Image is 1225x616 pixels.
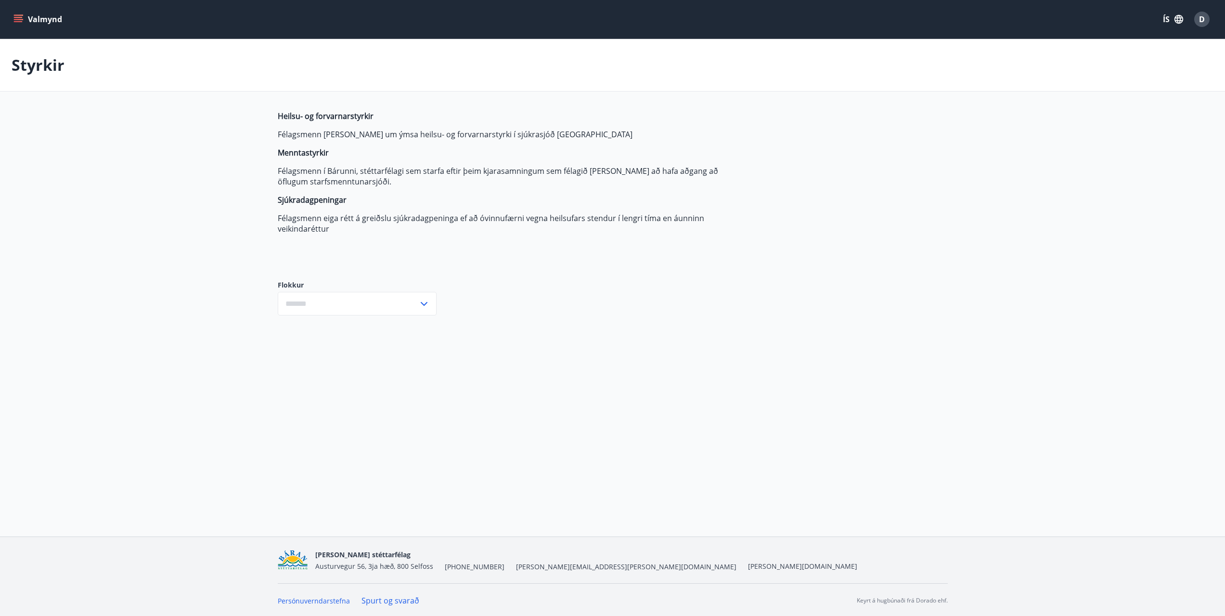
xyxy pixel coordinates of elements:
[278,280,437,290] label: Flokkur
[12,11,66,28] button: menu
[278,596,350,605] a: Persónuverndarstefna
[278,147,329,158] strong: Menntastyrkir
[278,111,374,121] strong: Heilsu- og forvarnarstyrkir
[278,195,347,205] strong: Sjúkradagpeningar
[1158,11,1188,28] button: ÍS
[278,129,732,140] p: Félagsmenn [PERSON_NAME] um ýmsa heilsu- og forvarnarstyrki í sjúkrasjóð [GEOGRAPHIC_DATA]
[12,54,64,76] p: Styrkir
[315,562,433,571] span: Austurvegur 56, 3ja hæð, 800 Selfoss
[361,595,419,606] a: Spurt og svarað
[1190,8,1213,31] button: D
[516,562,736,572] span: [PERSON_NAME][EMAIL_ADDRESS][PERSON_NAME][DOMAIN_NAME]
[1199,14,1205,25] span: D
[445,562,504,572] span: [PHONE_NUMBER]
[278,166,732,187] p: Félagsmenn í Bárunni, stéttarfélagi sem starfa eftir þeim kjarasamningum sem félagið [PERSON_NAME...
[278,550,308,571] img: Bz2lGXKH3FXEIQKvoQ8VL0Fr0uCiWgfgA3I6fSs8.png
[315,550,411,559] span: [PERSON_NAME] stéttarfélag
[748,562,857,571] a: [PERSON_NAME][DOMAIN_NAME]
[857,596,948,605] p: Keyrt á hugbúnaði frá Dorado ehf.
[278,213,732,234] p: Félagsmenn eiga rétt á greiðslu sjúkradagpeninga ef að óvinnufærni vegna heilsufars stendur í len...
